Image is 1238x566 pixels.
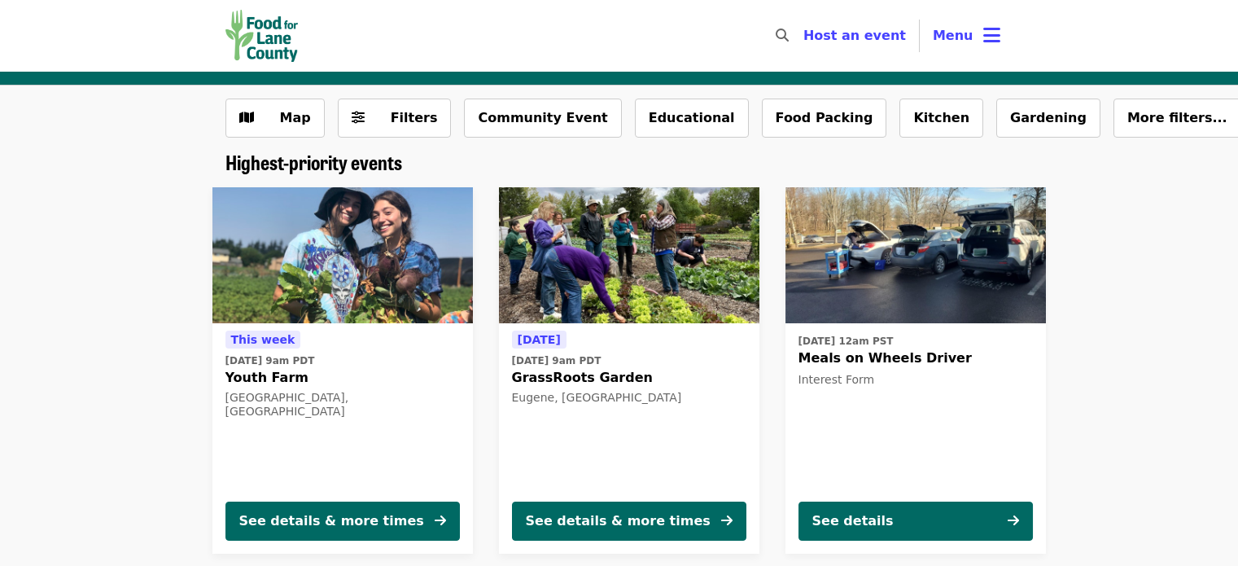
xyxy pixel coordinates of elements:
button: See details [798,502,1033,541]
img: Food for Lane County - Home [225,10,299,62]
span: Youth Farm [225,368,460,388]
img: Youth Farm organized by Food for Lane County [212,187,473,324]
i: arrow-right icon [435,513,446,529]
a: See details for "GrassRoots Garden" [499,187,759,554]
button: Kitchen [899,99,983,138]
button: Educational [635,99,749,138]
button: Filters (0 selected) [338,99,452,138]
time: [DATE] 12am PST [798,334,894,349]
img: GrassRoots Garden organized by Food for Lane County [499,187,759,324]
span: Meals on Wheels Driver [798,349,1033,368]
button: Toggle account menu [920,16,1013,55]
button: Gardening [996,99,1100,138]
a: See details for "Meals on Wheels Driver" [785,187,1046,554]
button: Show map view [225,99,325,138]
input: Search [798,16,811,55]
span: [DATE] [518,333,561,346]
time: [DATE] 9am PDT [512,353,602,368]
i: arrow-right icon [721,513,733,529]
span: This week [231,333,295,346]
span: Interest Form [798,373,875,386]
button: Food Packing [762,99,887,138]
a: Host an event [803,28,906,43]
span: GrassRoots Garden [512,368,746,388]
i: map icon [239,110,254,125]
span: Highest-priority events [225,147,402,176]
a: Highest-priority events [225,151,402,174]
i: arrow-right icon [1008,513,1019,529]
div: [GEOGRAPHIC_DATA], [GEOGRAPHIC_DATA] [225,391,460,419]
div: See details & more times [526,511,711,531]
i: search icon [776,28,789,43]
time: [DATE] 9am PDT [225,353,315,368]
span: Filters [391,110,438,125]
button: See details & more times [512,502,746,541]
i: sliders-h icon [352,110,365,125]
img: Meals on Wheels Driver organized by Food for Lane County [785,187,1046,324]
button: See details & more times [225,502,460,541]
button: Community Event [464,99,621,138]
div: See details [812,511,894,531]
div: Highest-priority events [212,151,1026,174]
span: Menu [933,28,973,43]
div: See details & more times [239,511,424,531]
div: Eugene, [GEOGRAPHIC_DATA] [512,391,746,405]
i: bars icon [983,24,1000,47]
span: More filters... [1127,110,1227,125]
a: See details for "Youth Farm" [212,187,473,554]
span: Map [280,110,311,125]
